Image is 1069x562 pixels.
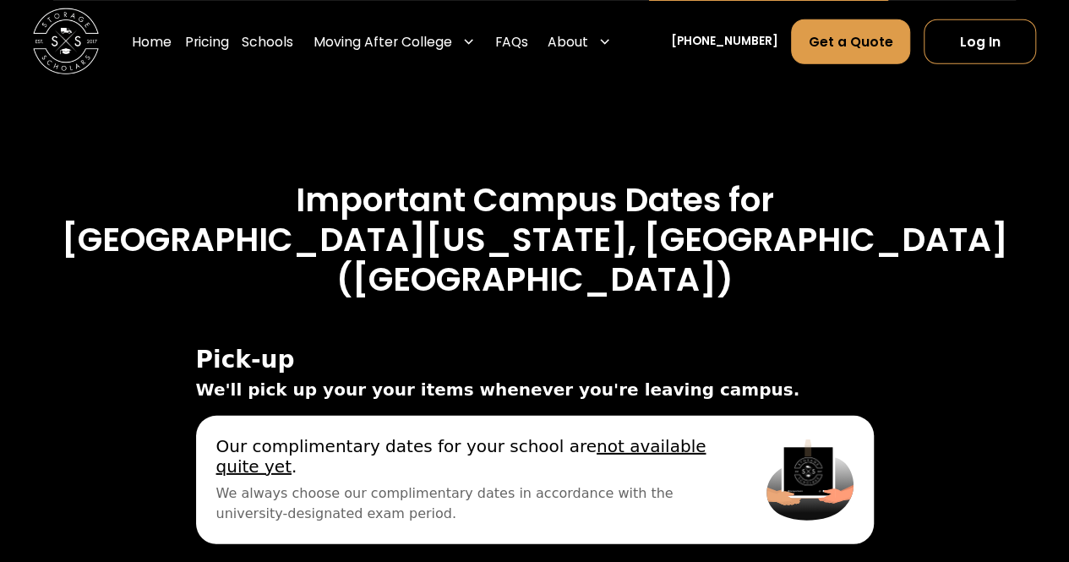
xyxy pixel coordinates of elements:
[185,19,229,65] a: Pricing
[216,483,727,524] span: We always choose our complimentary dates in accordance with the university-designated exam period.
[766,436,853,524] img: Pickup Image
[33,8,99,74] img: Storage Scholars main logo
[541,19,618,65] div: About
[242,19,293,65] a: Schools
[924,19,1036,63] a: Log In
[495,19,528,65] a: FAQs
[53,221,1016,300] h3: [GEOGRAPHIC_DATA][US_STATE], [GEOGRAPHIC_DATA] ([GEOGRAPHIC_DATA])
[216,436,727,477] span: Our complimentary dates for your school are .
[791,19,910,63] a: Get a Quote
[307,19,482,65] div: Moving After College
[548,31,588,51] div: About
[53,181,1016,221] h3: Important Campus Dates for
[671,33,778,51] a: [PHONE_NUMBER]
[314,31,452,51] div: Moving After College
[196,377,874,402] span: We'll pick up your your items whenever you're leaving campus.
[196,346,874,374] span: Pick-up
[216,436,706,477] u: not available quite yet
[132,19,172,65] a: Home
